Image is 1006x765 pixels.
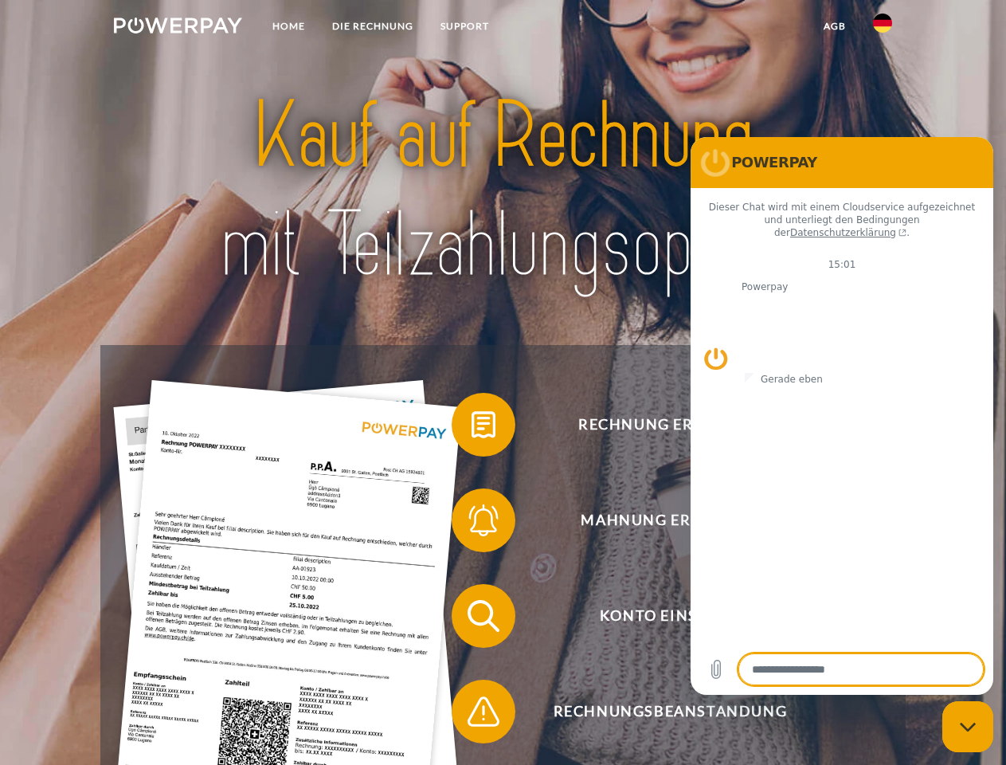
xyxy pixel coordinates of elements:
[475,488,865,552] span: Mahnung erhalten?
[427,12,503,41] a: SUPPORT
[452,584,866,648] button: Konto einsehen
[464,500,503,540] img: qb_bell.svg
[452,393,866,457] button: Rechnung erhalten?
[152,76,854,305] img: title-powerpay_de.svg
[691,137,993,695] iframe: Messaging-Fenster
[464,405,503,445] img: qb_bill.svg
[810,12,859,41] a: agb
[319,12,427,41] a: DIE RECHNUNG
[452,488,866,552] button: Mahnung erhalten?
[259,12,319,41] a: Home
[464,692,503,732] img: qb_warning.svg
[464,596,503,636] img: qb_search.svg
[942,701,993,752] iframe: Schaltfläche zum Öffnen des Messaging-Fensters; Konversation läuft
[475,584,865,648] span: Konto einsehen
[452,680,866,743] button: Rechnungsbeanstandung
[873,14,892,33] img: de
[475,393,865,457] span: Rechnung erhalten?
[475,680,865,743] span: Rechnungsbeanstandung
[114,18,242,33] img: logo-powerpay-white.svg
